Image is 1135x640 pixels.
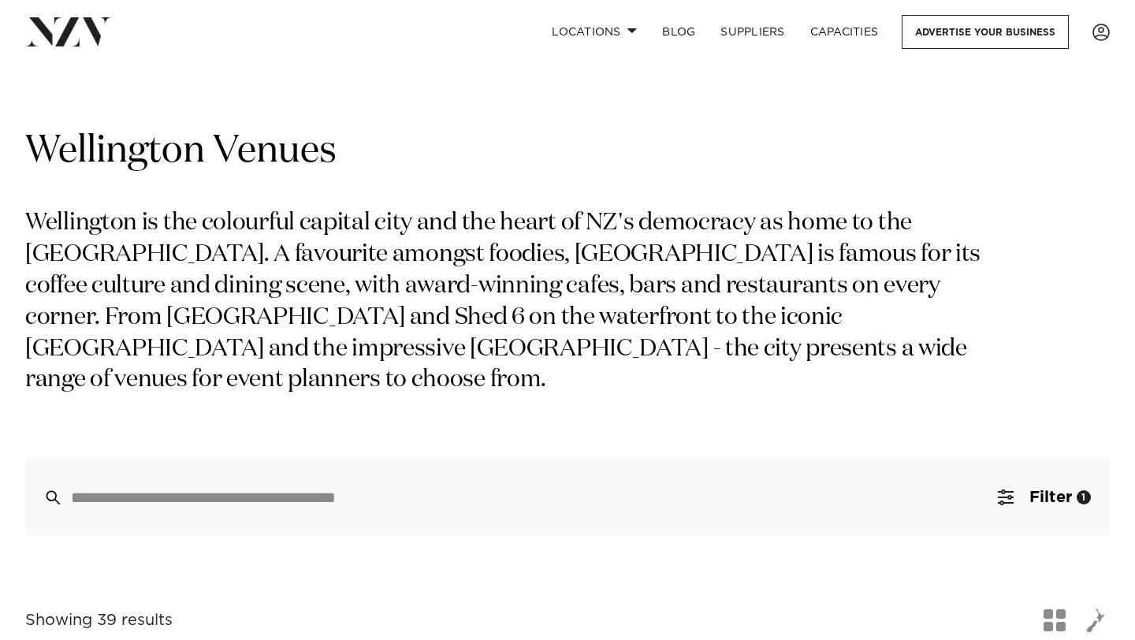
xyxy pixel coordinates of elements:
a: BLOG [649,15,708,49]
a: Advertise your business [902,15,1069,49]
div: Showing 39 results [25,608,173,633]
button: Filter1 [979,460,1110,535]
h1: Wellington Venues [25,127,1110,177]
div: 1 [1077,490,1091,504]
a: Locations [539,15,649,49]
a: SUPPLIERS [708,15,797,49]
p: Wellington is the colourful capital city and the heart of NZ's democracy as home to the [GEOGRAPH... [25,208,999,396]
a: Capacities [798,15,891,49]
span: Filter [1029,489,1072,505]
img: nzv-logo.png [25,17,111,46]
